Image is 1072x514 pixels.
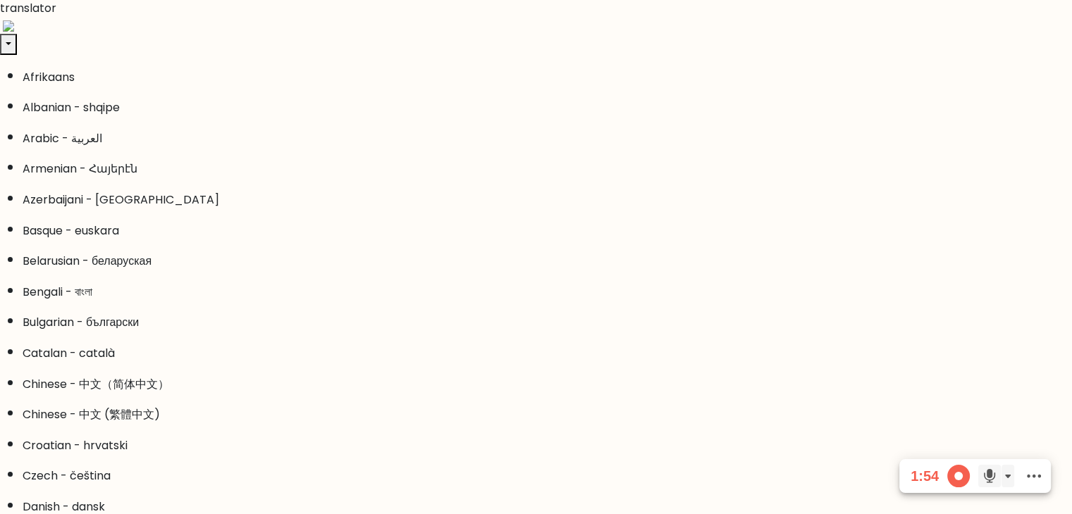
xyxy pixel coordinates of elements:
[23,468,1072,484] a: Czech - čeština
[23,99,1072,116] a: Albanian - shqipe
[23,284,1072,301] a: Bengali - বাংলা
[23,345,1072,362] a: Catalan - català
[23,253,1072,270] a: Belarusian - беларуская
[23,376,1072,393] a: Chinese - 中文（简体中文）
[23,130,1072,147] a: Arabic - ‎‫العربية‬‎
[23,406,1072,423] a: Chinese - 中文 (繁體中文)
[23,437,1072,454] a: Croatian - hrvatski
[23,314,1072,331] a: Bulgarian - български
[23,69,1072,86] a: Afrikaans
[23,161,1072,177] a: Armenian - Հայերէն
[23,192,1072,208] a: Azerbaijani - [GEOGRAPHIC_DATA]
[23,222,1072,239] a: Basque - euskara
[3,20,14,32] img: right-arrow.png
